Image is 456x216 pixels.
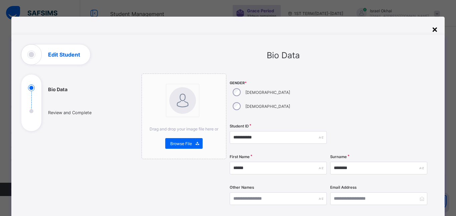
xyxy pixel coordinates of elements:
[267,50,300,60] span: Bio Data
[330,154,347,159] label: Surname
[245,104,290,109] label: [DEMOGRAPHIC_DATA]
[330,185,357,190] label: Email Address
[230,124,249,128] label: Student ID
[230,185,254,190] label: Other Names
[142,74,226,159] div: bannerImageDrag and drop your image file here orBrowse File
[150,126,218,131] span: Drag and drop your image file here or
[432,23,438,35] div: ×
[170,141,192,146] span: Browse File
[230,81,327,85] span: Gender
[48,52,80,57] h1: Edit Student
[169,87,196,114] img: bannerImage
[245,90,290,95] label: [DEMOGRAPHIC_DATA]
[230,154,250,159] label: First Name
